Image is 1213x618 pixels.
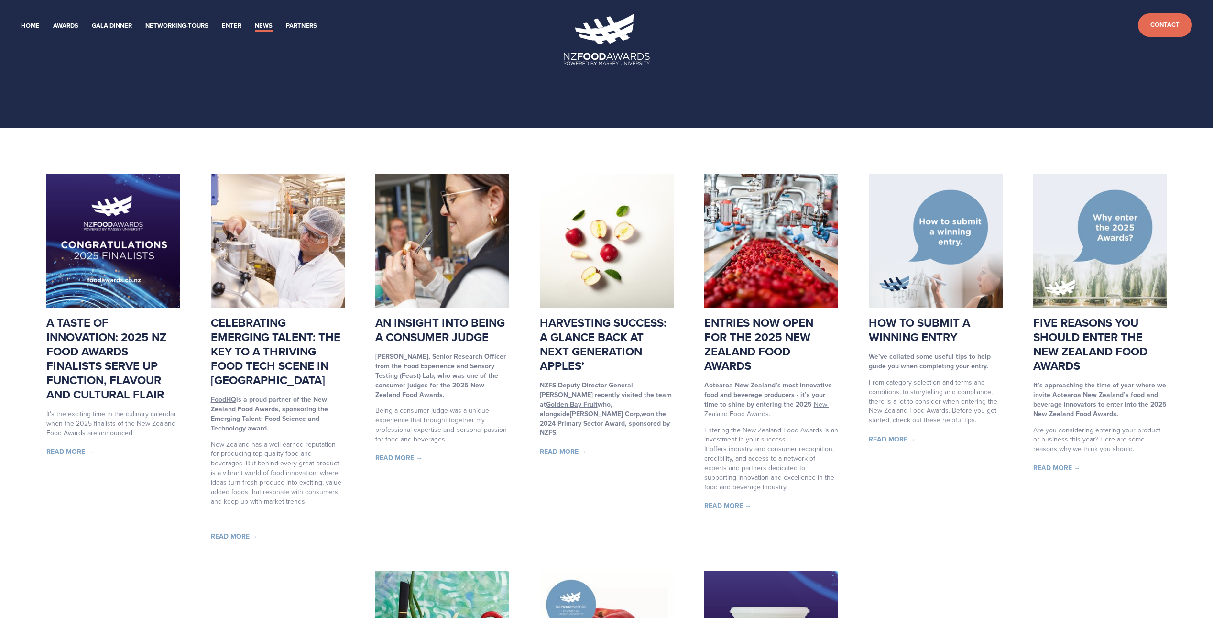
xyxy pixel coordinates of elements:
p: Are you considering entering your product or business this year? Here are some reasons why we thi... [1033,426,1167,454]
img: Celebrating Emerging Talent: The Key to a thriving food tech scene in New Zealand [211,174,345,308]
a: A taste of innovation: 2025 NZ Food Awards finalists serve up function, flavour and cultural flair [46,314,166,403]
p: From category selection and terms and conditions, to storytelling and compliance, there is a lot ... [869,378,1003,425]
strong: We’ve collated some useful tips to help guide you when completing your entry. [869,352,993,371]
img: Harvesting success: A glance back at Next Generation Apples’ [540,174,674,308]
p: It's the exciting time in the culinary calendar when the 2025 finalists of the New Zealand Food A... [46,409,180,438]
img: How to submit a winning entry [869,174,1003,308]
a: Awards [53,21,78,32]
a: Five reasons you should enter the New Zealand Food Awards [1033,314,1147,374]
a: [PERSON_NAME] Corp [570,409,640,419]
a: Celebrating Emerging Talent: The Key to a thriving food tech scene in [GEOGRAPHIC_DATA] [211,314,340,388]
img: Five reasons you should enter the New Zealand Food Awards [1033,174,1167,308]
img: A taste of innovation: 2025 NZ Food Awards finalists serve up function, flavour and cultural flair [46,174,180,308]
a: News [255,21,273,32]
a: Entries now open for the 2025 New Zealand Food Awards [704,314,813,374]
a: Read More → [540,447,587,456]
a: New Zealand Food Awards. [704,399,829,419]
p: Being a consumer judge was a unique experience that brought together my professional expertise an... [375,406,509,444]
strong: won the 2024 Primary Sector Award, sponsored by NZFS. [540,409,672,438]
a: Gala Dinner [92,21,132,32]
a: Read More → [1033,463,1081,473]
strong: [PERSON_NAME], Senior Research Officer from the Food Experience and Sensory Testing (Feast) Lab, ... [375,352,508,399]
u: , [640,409,641,419]
a: Networking-Tours [145,21,208,32]
a: FoodHQ [211,395,236,404]
p: New Zealand has a well-earned reputation for producing top-quality food and beverages. But behind... [211,440,345,507]
strong: who, alongside [540,399,614,419]
a: Read More → [46,447,94,456]
a: Home [21,21,40,32]
a: How to submit a winning entry [869,314,970,345]
a: Golden Bay Fruit [546,399,598,409]
img: An insight into being a consumer judge [375,174,509,308]
a: Read More → [704,501,752,510]
strong: is a proud partner of the New Zealand Food Awards, sponsoring the Emerging Talent: Food Science a... [211,395,330,433]
a: Contact [1138,13,1192,37]
strong: Aotearoa New Zealand’s most innovative food and beverage producers - it’s your time to shine by e... [704,380,834,409]
a: Read More → [375,453,423,463]
strong: It’s approaching the time of year where we invite Aotearoa New Zealand’s food and beverage innova... [1033,380,1169,419]
a: Read More → [869,434,916,444]
p: Entering the New Zealand Food Awards is an investment in your success. It offers industry and con... [704,426,838,492]
a: An insight into being a consumer judge [375,314,505,345]
a: Harvesting success: A glance back at Next Generation Apples’ [540,314,667,374]
strong: NZFS Deputy Director-General [PERSON_NAME] recently visited the team at [540,380,674,409]
img: Entries now open for the 2025 New Zealand Food Awards [704,174,838,308]
a: Enter [222,21,241,32]
a: Read More → [211,531,258,541]
a: Partners [286,21,317,32]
